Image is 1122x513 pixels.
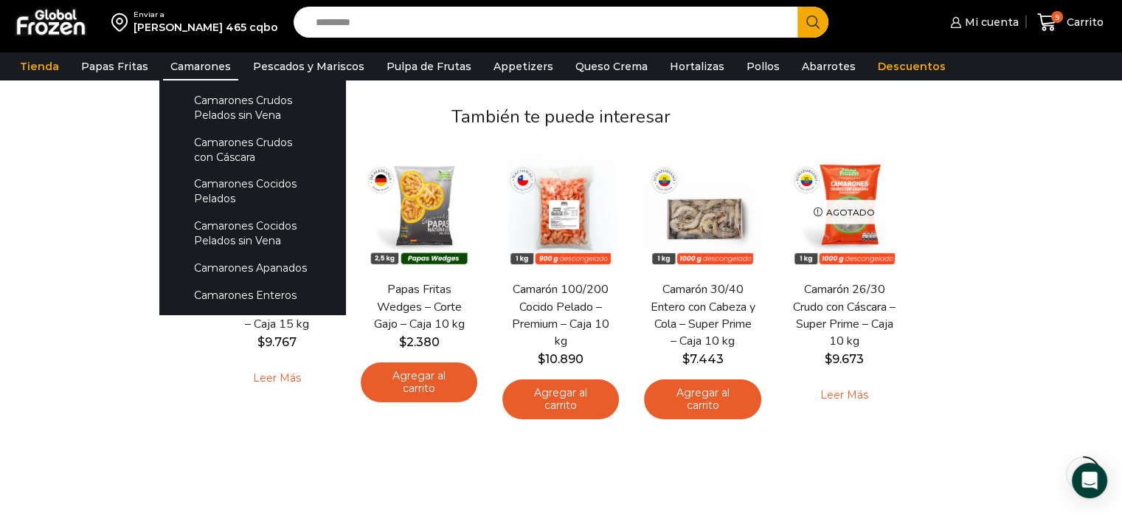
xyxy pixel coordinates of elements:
span: $ [257,335,265,349]
a: Camarón 26/30 Crudo con Cáscara – Super Prime – Caja 10 kg [792,281,896,350]
a: 9 Carrito [1033,5,1107,40]
span: $ [682,352,689,366]
a: Camarones Enteros [174,281,330,309]
a: Pulpa de Frutas [379,52,479,80]
div: Open Intercom Messenger [1072,463,1107,498]
a: Queso Crema [568,52,655,80]
div: 4 / 7 [635,145,769,428]
bdi: 9.673 [825,352,864,366]
a: Agregar al carrito: “Papas Fritas Wedges – Corte Gajo - Caja 10 kg” [361,362,477,402]
a: Camarones Crudos Pelados sin Vena [174,86,330,128]
a: Mi cuenta [946,7,1019,37]
div: 3 / 7 [494,145,628,428]
span: 9 [1051,11,1063,23]
a: Camarón 100/200 Cocido Pelado – Premium – Caja 10 kg [508,281,613,350]
span: Carrito [1063,15,1104,30]
a: Camarones Apanados [174,254,330,281]
div: [PERSON_NAME] 465 cqbo [134,20,278,35]
span: También te puede interesar [451,105,671,128]
button: Search button [797,7,828,38]
bdi: 10.890 [538,352,583,366]
p: Agotado [803,199,885,224]
div: 5 / 7 [778,145,912,419]
a: Agregar al carrito: “Camarón 100/200 Cocido Pelado - Premium - Caja 10 kg” [502,379,619,419]
a: Camarones Crudos con Cáscara [174,128,330,171]
div: 2 / 7 [352,145,486,410]
a: Leé más sobre “Camarón 26/30 Crudo con Cáscara - Super Prime - Caja 10 kg” [797,379,891,410]
a: Appetizers [486,52,561,80]
bdi: 7.443 [682,352,723,366]
a: Camarones [163,52,238,80]
a: Papas Fritas [74,52,156,80]
div: 6 / 7 [919,145,1053,410]
a: Descuentos [870,52,953,80]
bdi: 9.767 [257,335,297,349]
a: Pescados y Mariscos [246,52,372,80]
a: Papas Fritas Wedges – Corte Gajo – Caja 10 kg [367,281,471,333]
a: Camarones Cocidos Pelados sin Vena [174,213,330,255]
a: Camarón 30/40 Entero con Cabeza y Cola – Super Prime – Caja 10 kg [650,281,755,350]
img: address-field-icon.svg [111,10,134,35]
span: $ [399,335,406,349]
div: Enviar a [134,10,278,20]
span: $ [825,352,832,366]
a: Pollos [739,52,787,80]
a: Agregar al carrito: “Camarón 30/40 Entero con Cabeza y Cola - Super Prime - Caja 10 kg” [644,379,761,419]
a: Abarrotes [794,52,863,80]
span: Mi cuenta [961,15,1019,30]
a: Camarones Cocidos Pelados [174,171,330,213]
a: Tienda [13,52,66,80]
bdi: 2.380 [399,335,440,349]
a: Leé más sobre “Pulpo del Norte 1 a 2 kg - Super Prime - Caja 15 kg” [231,362,325,393]
span: $ [538,352,545,366]
a: Hortalizas [662,52,732,80]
